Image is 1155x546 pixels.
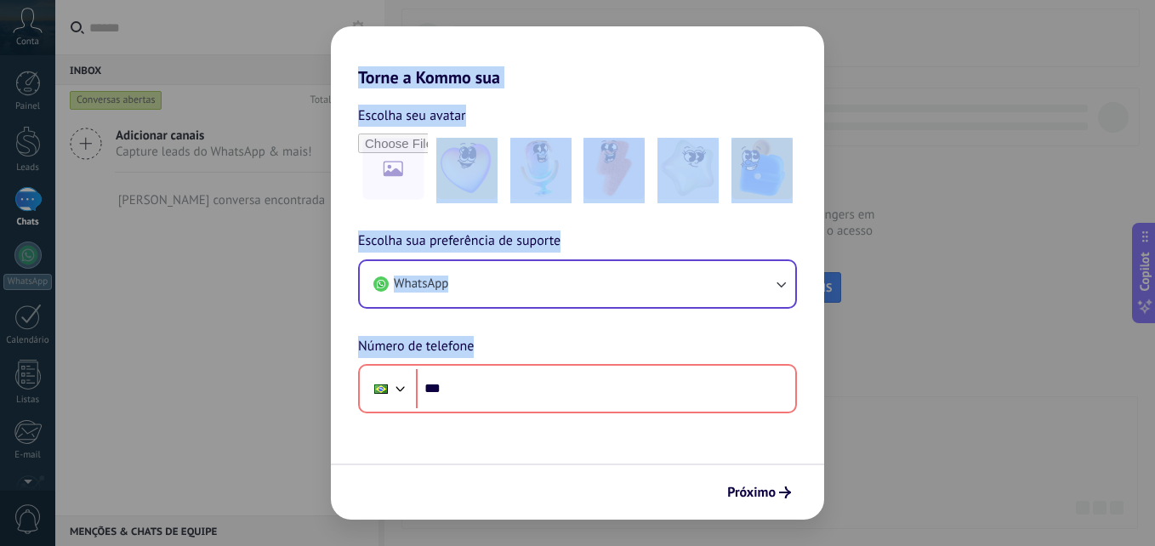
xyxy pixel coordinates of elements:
button: Próximo [720,478,799,507]
img: -3.jpeg [583,138,645,199]
img: -1.jpeg [436,138,498,199]
span: Próximo [727,486,776,498]
img: -2.jpeg [510,138,572,199]
h2: Torne a Kommo sua [331,26,824,88]
span: Número de telefone [358,336,474,358]
span: Escolha seu avatar [358,105,466,127]
span: Escolha sua preferência de suporte [358,230,560,253]
div: Brazil: + 55 [365,371,397,407]
img: -5.jpeg [731,138,793,199]
img: -4.jpeg [657,138,719,199]
span: WhatsApp [394,276,448,293]
button: WhatsApp [360,261,795,307]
